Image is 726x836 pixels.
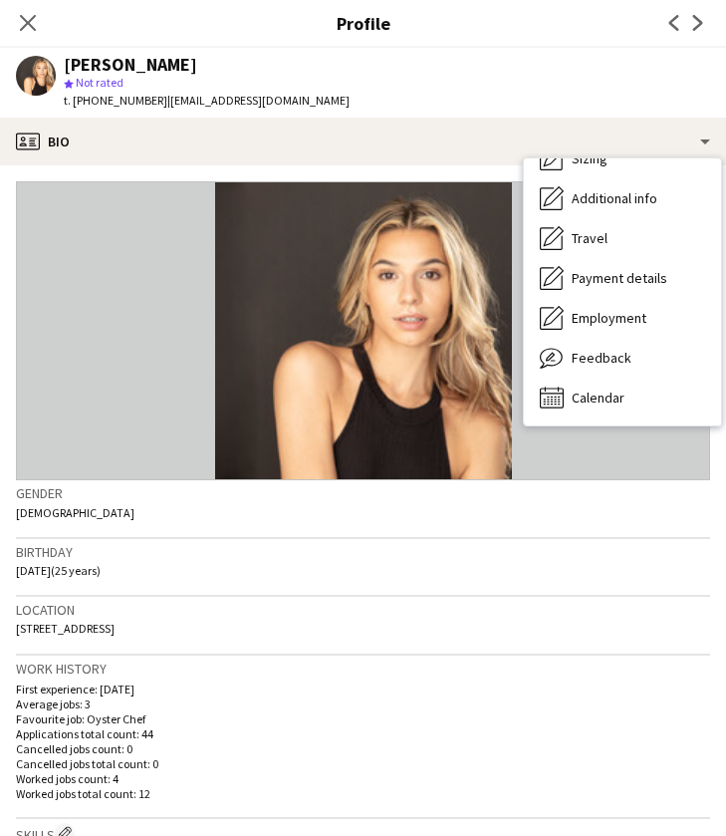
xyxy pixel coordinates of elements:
span: t. [PHONE_NUMBER] [64,93,167,108]
h3: Birthday [16,543,710,561]
div: Calendar [524,378,721,418]
p: Average jobs: 3 [16,697,710,711]
span: Feedback [572,349,631,367]
p: Worked jobs count: 4 [16,771,710,786]
span: Payment details [572,269,667,287]
h3: Location [16,601,710,619]
span: Sizing [572,149,607,167]
span: Additional info [572,189,657,207]
div: Additional info [524,178,721,218]
p: Applications total count: 44 [16,726,710,741]
div: Sizing [524,139,721,178]
p: Cancelled jobs total count: 0 [16,756,710,771]
span: Employment [572,309,646,327]
p: Cancelled jobs count: 0 [16,741,710,756]
h3: Gender [16,484,710,502]
div: Feedback [524,338,721,378]
span: | [EMAIL_ADDRESS][DOMAIN_NAME] [167,93,350,108]
img: Crew avatar or photo [16,181,710,480]
span: [DATE] (25 years) [16,563,101,578]
span: [STREET_ADDRESS] [16,621,115,636]
p: Worked jobs total count: 12 [16,786,710,801]
div: Employment [524,298,721,338]
div: [PERSON_NAME] [64,56,197,74]
div: Travel [524,218,721,258]
span: Not rated [76,75,123,90]
span: Travel [572,229,607,247]
span: Calendar [572,389,624,407]
p: First experience: [DATE] [16,682,710,697]
span: [DEMOGRAPHIC_DATA] [16,505,134,520]
div: Payment details [524,258,721,298]
p: Favourite job: Oyster Chef [16,711,710,726]
h3: Work history [16,660,710,678]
